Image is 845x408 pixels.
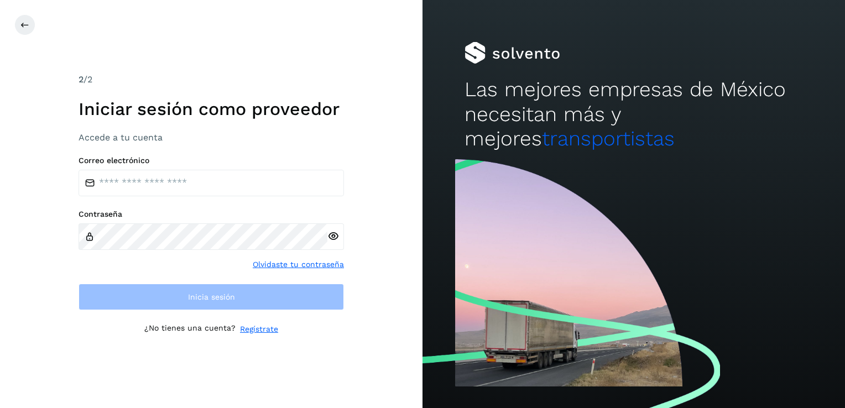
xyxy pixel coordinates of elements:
[188,293,235,301] span: Inicia sesión
[79,73,344,86] div: /2
[542,127,675,150] span: transportistas
[79,284,344,310] button: Inicia sesión
[240,323,278,335] a: Regístrate
[79,132,344,143] h3: Accede a tu cuenta
[79,210,344,219] label: Contraseña
[144,323,236,335] p: ¿No tienes una cuenta?
[79,156,344,165] label: Correo electrónico
[79,74,84,85] span: 2
[253,259,344,270] a: Olvidaste tu contraseña
[465,77,802,151] h2: Las mejores empresas de México necesitan más y mejores
[79,98,344,119] h1: Iniciar sesión como proveedor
